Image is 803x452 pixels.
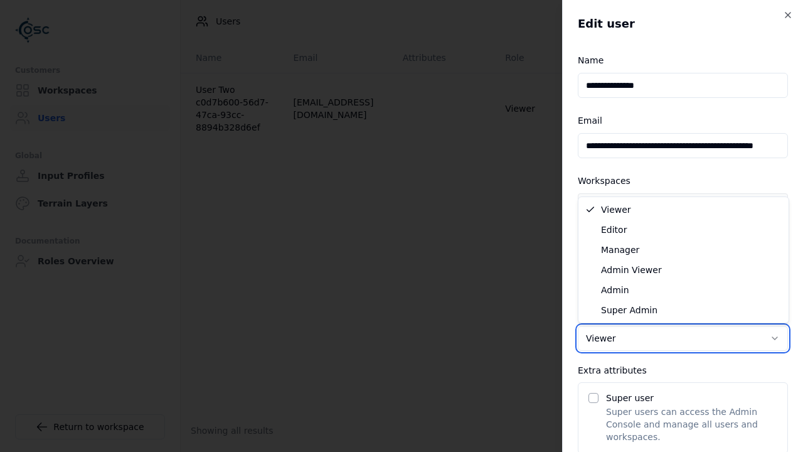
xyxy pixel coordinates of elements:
span: Viewer [601,203,631,216]
span: Admin Viewer [601,264,662,276]
span: Manager [601,244,639,256]
span: Editor [601,223,627,236]
span: Super Admin [601,304,657,316]
span: Admin [601,284,629,296]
